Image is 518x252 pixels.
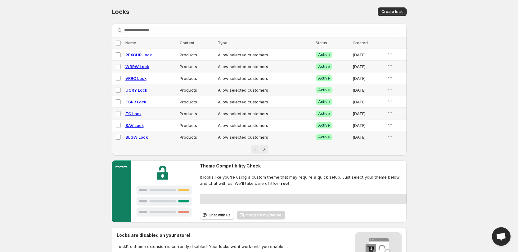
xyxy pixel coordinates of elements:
td: Products [178,96,216,108]
button: Create lock [378,7,407,16]
nav: Pagination [112,143,407,155]
td: Allow selected customers [216,61,314,72]
span: Created [353,41,368,45]
a: WBRW Lock [125,64,149,69]
p: LockPro theme extension is currently disabled. Your locks wont work until you enable it. [117,243,288,250]
a: UCRY Lock [125,88,147,93]
span: Active [318,111,330,116]
span: Type [218,41,227,45]
span: Active [318,135,330,140]
td: Products [178,119,216,131]
a: TC Lock [125,111,142,116]
a: TSRR Lock [125,99,146,104]
td: Allow selected customers [216,72,314,84]
td: Products [178,108,216,119]
span: Active [318,64,330,69]
td: [DATE] [351,72,385,84]
button: Next [260,145,268,154]
td: Allow selected customers [216,96,314,108]
span: Locks [112,8,129,15]
span: Chat with us [209,213,231,218]
span: It looks like you're using a custom theme that may require a quick setup. Just select your theme ... [200,174,406,186]
td: Allow selected customers [216,131,314,143]
img: Customer support [112,160,198,222]
span: Active [318,99,330,104]
span: Create lock [381,9,403,14]
td: [DATE] [351,108,385,119]
span: Active [318,123,330,128]
span: Active [318,76,330,81]
td: Products [178,61,216,72]
td: [DATE] [351,96,385,108]
a: PEXCUR Lock [125,52,152,57]
div: Open chat [492,227,511,246]
span: Content [180,41,194,45]
a: SLGW Lock [125,135,148,140]
td: [DATE] [351,119,385,131]
strong: for free! [273,181,289,186]
h2: Locks are disabled on your store! [117,232,288,238]
td: [DATE] [351,131,385,143]
td: Products [178,84,216,96]
a: SAV Lock [125,123,144,128]
a: VRRC Lock [125,76,146,81]
span: Status [316,41,327,45]
td: [DATE] [351,49,385,61]
td: Allow selected customers [216,49,314,61]
h2: Theme Compatibility Check [200,163,406,169]
td: Allow selected customers [216,84,314,96]
td: [DATE] [351,84,385,96]
td: Products [178,131,216,143]
td: Products [178,72,216,84]
span: Name [125,41,136,45]
span: Active [318,52,330,57]
td: Allow selected customers [216,108,314,119]
td: Products [178,49,216,61]
button: Chat with us [200,211,234,219]
td: [DATE] [351,61,385,72]
span: Active [318,88,330,93]
td: Allow selected customers [216,119,314,131]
